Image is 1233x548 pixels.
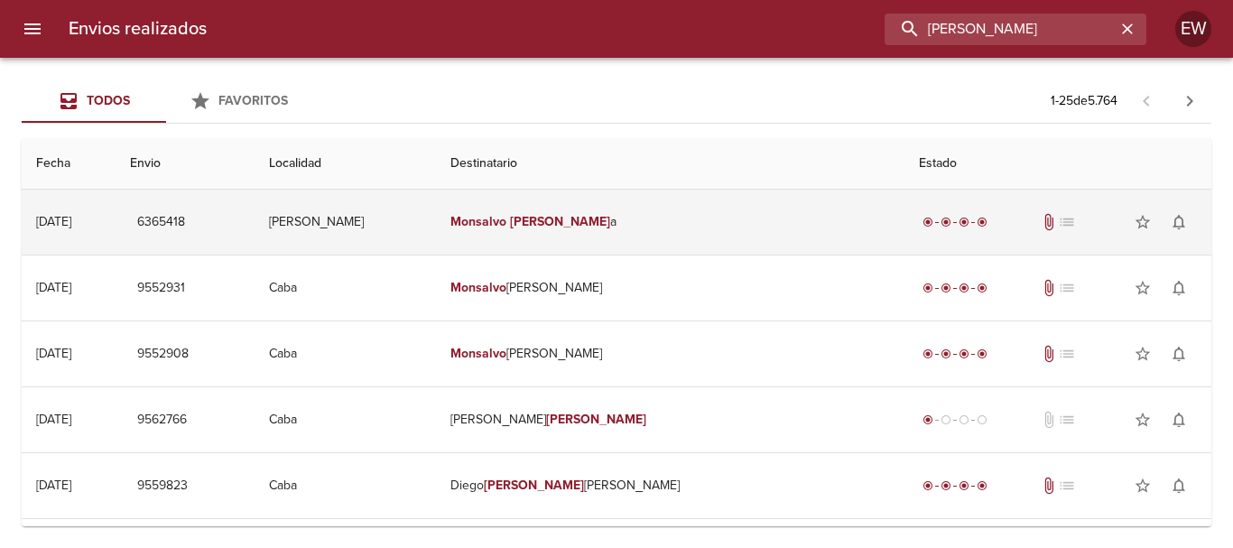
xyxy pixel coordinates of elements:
[436,453,904,518] td: Diego [PERSON_NAME]
[959,414,969,425] span: radio_button_unchecked
[959,348,969,359] span: radio_button_checked
[22,79,311,123] div: Tabs Envios
[130,469,195,503] button: 9559823
[255,255,437,320] td: Caba
[1134,279,1152,297] span: star_border
[484,478,584,493] em: [PERSON_NAME]
[22,138,116,190] th: Fecha
[1168,79,1211,123] span: Pagina siguiente
[1161,270,1197,306] button: Activar notificaciones
[255,138,437,190] th: Localidad
[1040,411,1058,429] span: No tiene documentos adjuntos
[1134,213,1152,231] span: star_border
[941,283,951,293] span: radio_button_checked
[1170,345,1188,363] span: notifications_none
[977,217,987,228] span: radio_button_checked
[941,348,951,359] span: radio_button_checked
[87,93,130,108] span: Todos
[919,345,991,363] div: Entregado
[1161,336,1197,372] button: Activar notificaciones
[1040,345,1058,363] span: Tiene documentos adjuntos
[919,411,991,429] div: Generado
[546,412,646,427] em: [PERSON_NAME]
[450,280,506,295] em: Monsalvo
[130,206,192,239] button: 6365418
[137,277,185,300] span: 9552931
[255,190,437,255] td: [PERSON_NAME]
[130,404,194,437] button: 9562766
[904,138,1211,190] th: Estado
[1125,270,1161,306] button: Agregar a favoritos
[959,217,969,228] span: radio_button_checked
[922,348,933,359] span: radio_button_checked
[922,217,933,228] span: radio_button_checked
[1058,477,1076,495] span: No tiene pedido asociado
[977,480,987,491] span: radio_button_checked
[450,214,506,229] em: Monsalvo
[69,14,207,43] h6: Envios realizados
[1040,279,1058,297] span: Tiene documentos adjuntos
[1134,477,1152,495] span: star_border
[1170,411,1188,429] span: notifications_none
[1134,411,1152,429] span: star_border
[919,213,991,231] div: Entregado
[959,480,969,491] span: radio_button_checked
[977,414,987,425] span: radio_button_unchecked
[1051,92,1117,110] p: 1 - 25 de 5.764
[1040,213,1058,231] span: Tiene documentos adjuntos
[919,279,991,297] div: Entregado
[255,387,437,452] td: Caba
[510,214,610,229] em: [PERSON_NAME]
[137,475,188,497] span: 9559823
[255,453,437,518] td: Caba
[1125,336,1161,372] button: Agregar a favoritos
[436,138,904,190] th: Destinatario
[436,255,904,320] td: [PERSON_NAME]
[36,478,71,493] div: [DATE]
[130,338,196,371] button: 9552908
[1134,345,1152,363] span: star_border
[36,412,71,427] div: [DATE]
[1175,11,1211,47] div: Abrir información de usuario
[36,346,71,361] div: [DATE]
[137,211,185,234] span: 6365418
[436,190,904,255] td: a
[436,321,904,386] td: [PERSON_NAME]
[130,272,192,305] button: 9552931
[1125,91,1168,109] span: Pagina anterior
[450,346,506,361] em: Monsalvo
[137,409,187,432] span: 9562766
[36,214,71,229] div: [DATE]
[1170,477,1188,495] span: notifications_none
[941,217,951,228] span: radio_button_checked
[922,283,933,293] span: radio_button_checked
[922,414,933,425] span: radio_button_checked
[1170,279,1188,297] span: notifications_none
[941,480,951,491] span: radio_button_checked
[36,280,71,295] div: [DATE]
[1125,468,1161,504] button: Agregar a favoritos
[1170,213,1188,231] span: notifications_none
[1058,279,1076,297] span: No tiene pedido asociado
[941,414,951,425] span: radio_button_unchecked
[1058,411,1076,429] span: No tiene pedido asociado
[1058,213,1076,231] span: No tiene pedido asociado
[436,387,904,452] td: [PERSON_NAME]
[977,348,987,359] span: radio_button_checked
[1161,468,1197,504] button: Activar notificaciones
[218,93,288,108] span: Favoritos
[1040,477,1058,495] span: Tiene documentos adjuntos
[922,480,933,491] span: radio_button_checked
[919,477,991,495] div: Entregado
[1161,204,1197,240] button: Activar notificaciones
[885,14,1116,45] input: buscar
[1125,204,1161,240] button: Agregar a favoritos
[977,283,987,293] span: radio_button_checked
[1175,11,1211,47] div: EW
[1058,345,1076,363] span: No tiene pedido asociado
[116,138,255,190] th: Envio
[1161,402,1197,438] button: Activar notificaciones
[11,7,54,51] button: menu
[137,343,189,366] span: 9552908
[255,321,437,386] td: Caba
